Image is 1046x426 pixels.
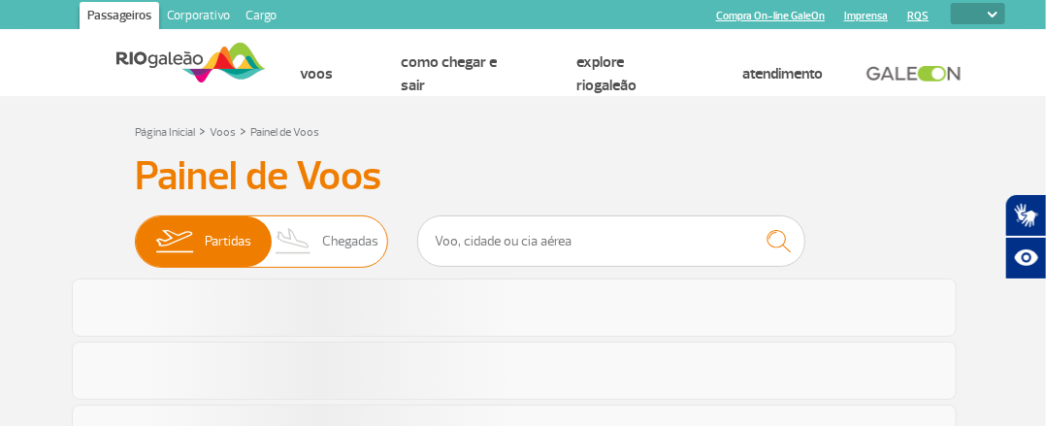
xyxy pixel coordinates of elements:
[135,152,911,201] h3: Painel de Voos
[716,10,825,22] a: Compra On-line GaleOn
[907,10,929,22] a: RQS
[240,119,246,142] a: >
[300,64,333,83] a: Voos
[144,216,205,267] img: slider-embarque
[210,125,236,140] a: Voos
[401,52,497,95] a: Como chegar e sair
[199,119,206,142] a: >
[417,215,805,267] input: Voo, cidade ou cia aérea
[205,216,251,267] span: Partidas
[238,2,284,33] a: Cargo
[844,10,888,22] a: Imprensa
[250,125,319,140] a: Painel de Voos
[135,125,195,140] a: Página Inicial
[1005,194,1046,237] button: Abrir tradutor de língua de sinais.
[159,2,238,33] a: Corporativo
[1005,237,1046,279] button: Abrir recursos assistivos.
[1005,194,1046,279] div: Plugin de acessibilidade da Hand Talk.
[265,216,322,267] img: slider-desembarque
[577,52,637,95] a: Explore RIOgaleão
[322,216,378,267] span: Chegadas
[742,64,823,83] a: Atendimento
[80,2,159,33] a: Passageiros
